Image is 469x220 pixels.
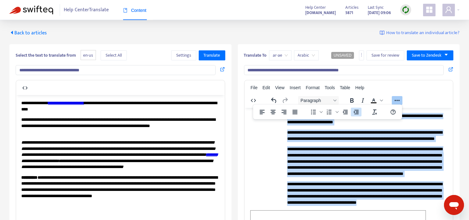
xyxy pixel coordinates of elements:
[279,108,289,116] button: Align right
[273,51,288,60] span: ar-ae
[199,50,225,60] button: Translate
[251,85,258,90] span: File
[372,52,399,59] span: Save for review
[346,96,357,105] button: Bold
[257,108,267,116] button: Align left
[340,108,351,116] button: Decrease indent
[64,4,109,16] span: Help Center Translate
[290,108,300,116] button: Justify
[262,85,270,90] span: Edit
[106,52,122,59] span: Select All
[444,195,464,215] iframe: Button to launch messaging window
[171,50,196,60] button: Settings
[123,8,127,13] span: book
[325,85,335,90] span: Tools
[351,108,362,116] button: Increase indent
[279,96,290,105] button: Redo
[298,96,338,105] button: Block Paragraph
[101,50,127,60] button: Select All
[368,9,391,16] strong: [DATE] 09:06
[426,6,433,13] span: appstore
[380,30,385,35] img: image-link
[308,108,324,116] div: Bullet list
[392,96,402,105] button: Reveal or hide additional toolbar items
[9,29,47,37] span: Back to articles
[407,50,453,60] button: Save to Zendeskcaret-down
[367,50,404,60] button: Save for review
[359,53,364,57] span: more
[244,52,267,59] b: Translate To
[355,85,364,90] span: Help
[305,9,336,16] a: [DOMAIN_NAME]
[204,52,220,59] span: Translate
[345,9,353,16] strong: 5871
[298,51,315,60] span: Arabic
[9,30,14,35] span: caret-left
[275,85,285,90] span: View
[176,52,191,59] span: Settings
[359,50,364,60] button: more
[368,96,384,105] div: Text color Black
[444,53,448,57] span: caret-down
[340,85,350,90] span: Table
[445,6,452,13] span: user
[368,4,384,11] span: Last Sync
[81,50,96,60] span: en-us
[268,96,279,105] button: Undo
[369,108,380,116] button: Clear formatting
[123,8,147,13] span: Content
[357,96,368,105] button: Italic
[268,108,278,116] button: Align center
[388,108,398,116] button: Help
[305,4,326,11] span: Help Center
[324,108,340,116] div: Numbered list
[412,52,442,59] span: Save to Zendesk
[306,85,320,90] span: Format
[16,52,76,59] b: Select the text to translate from
[290,85,301,90] span: Insert
[380,29,460,37] a: How to translate an individual article?
[334,53,352,58] span: UNSAVED
[386,29,460,37] span: How to translate an individual article?
[345,4,358,11] span: Articles
[402,6,410,14] img: sync.dc5367851b00ba804db3.png
[300,98,331,103] span: Paragraph
[9,6,53,14] img: Swifteq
